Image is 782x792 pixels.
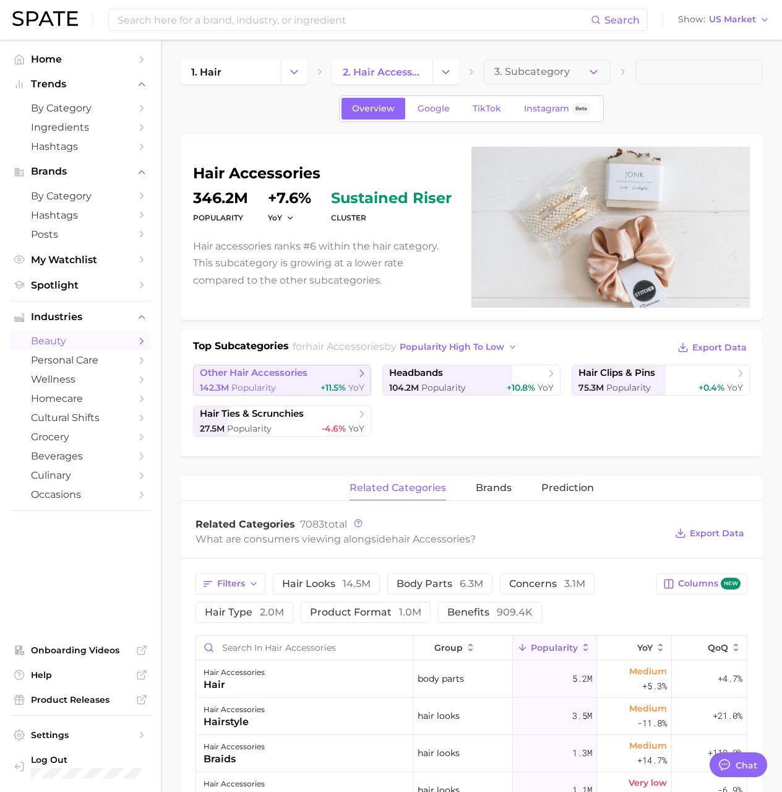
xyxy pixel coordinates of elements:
span: occasions [31,489,130,500]
span: +11.5% [320,382,346,393]
a: My Watchlist [10,250,151,269]
span: 2.0m [260,606,284,618]
span: My Watchlist [31,254,130,266]
span: +10.8% [507,382,535,393]
span: +5.3% [642,679,667,694]
span: YoY [538,382,554,393]
button: Export Data [672,524,747,542]
button: Industries [10,308,151,326]
span: Brands [31,166,130,177]
span: 104.2m [389,382,419,393]
input: Search in hair accessories [196,636,413,659]
span: Medium [629,738,667,753]
span: 1.0m [399,606,421,618]
button: Trends [10,75,151,94]
button: Change Category [281,59,307,84]
a: Hashtags [10,206,151,225]
a: hair clips & pins75.3m Popularity+0.4% YoY [572,365,750,396]
span: Prediction [541,482,594,494]
a: TikTok [462,98,512,120]
span: popularity high to low [400,342,504,352]
button: Export Data [674,339,750,356]
span: Popularity [606,382,651,393]
a: culinary [10,466,151,485]
button: hair accessorieshairbody parts5.2mMedium+5.3%+4.7% [196,661,747,698]
span: Beta [575,103,587,114]
p: Hair accessories ranks #6 within the hair category. This subcategory is growing at a lower rate c... [193,238,457,289]
span: sustained riser [331,191,452,206]
span: -11.8% [637,716,667,731]
button: 3. Subcategory [484,59,611,84]
span: 3.5m [572,708,592,723]
span: Related Categories [195,518,295,530]
span: Home [31,53,130,65]
a: other hair accessories142.3m Popularity+11.5% YoY [193,365,371,396]
button: YoY [268,212,294,223]
span: by Category [31,102,130,114]
span: +0.4% [698,382,724,393]
span: 2. hair accessories [343,66,422,78]
a: 2. hair accessories [332,59,432,84]
span: Medium [629,701,667,716]
span: Popularity [531,643,578,653]
span: Popularity [231,382,276,393]
a: occasions [10,485,151,504]
span: Onboarding Videos [31,645,130,656]
span: 6.3m [460,578,483,590]
span: concerns [509,579,585,589]
button: popularity high to low [397,339,521,355]
span: Popularity [421,382,466,393]
span: Help [31,669,130,681]
span: Overview [352,103,395,114]
span: brands [476,482,512,494]
button: Columnsnew [656,573,747,594]
span: Settings [31,729,130,741]
span: Product Releases [31,694,130,705]
span: 5.2m [572,671,592,686]
button: Brands [10,162,151,181]
span: headbands [389,367,443,379]
span: Show [678,16,705,23]
span: hair looks [282,579,371,589]
span: Export Data [692,342,747,353]
span: Spotlight [31,279,130,291]
span: Medium [629,664,667,679]
dd: +7.6% [268,191,311,206]
div: hair [204,677,265,692]
span: beauty [31,335,130,347]
dd: 346.2m [193,191,248,206]
a: Spotlight [10,276,151,295]
a: 1. hair [181,59,281,84]
button: hair accessoriesbraidshair looks1.3mMedium+14.7%+119.0% [196,735,747,772]
span: homecare [31,393,130,404]
span: +4.7% [718,671,742,686]
span: Industries [31,311,130,323]
span: Instagram [524,103,569,114]
span: YoY [637,643,653,653]
span: YoY [268,212,282,223]
a: Product Releases [10,690,151,709]
span: hair looks [418,708,460,723]
span: 14.5m [343,578,371,590]
div: hair accessories [204,702,265,717]
span: total [300,518,347,530]
span: hair looks [418,746,460,760]
button: Filters [195,573,265,594]
span: YoY [348,382,364,393]
span: 1. hair [191,66,221,78]
span: hair ties & scrunchies [200,408,304,420]
a: Google [407,98,460,120]
span: 3. Subcategory [494,66,570,77]
span: Hashtags [31,141,130,152]
div: hair accessories [204,777,280,791]
span: wellness [31,373,130,385]
span: body parts [418,671,464,686]
span: QoQ [708,643,728,653]
span: personal care [31,354,130,366]
span: hair type [205,607,284,617]
span: Popularity [227,423,272,434]
button: group [413,636,513,660]
a: cultural shifts [10,408,151,427]
a: Onboarding Videos [10,641,151,659]
a: grocery [10,427,151,446]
